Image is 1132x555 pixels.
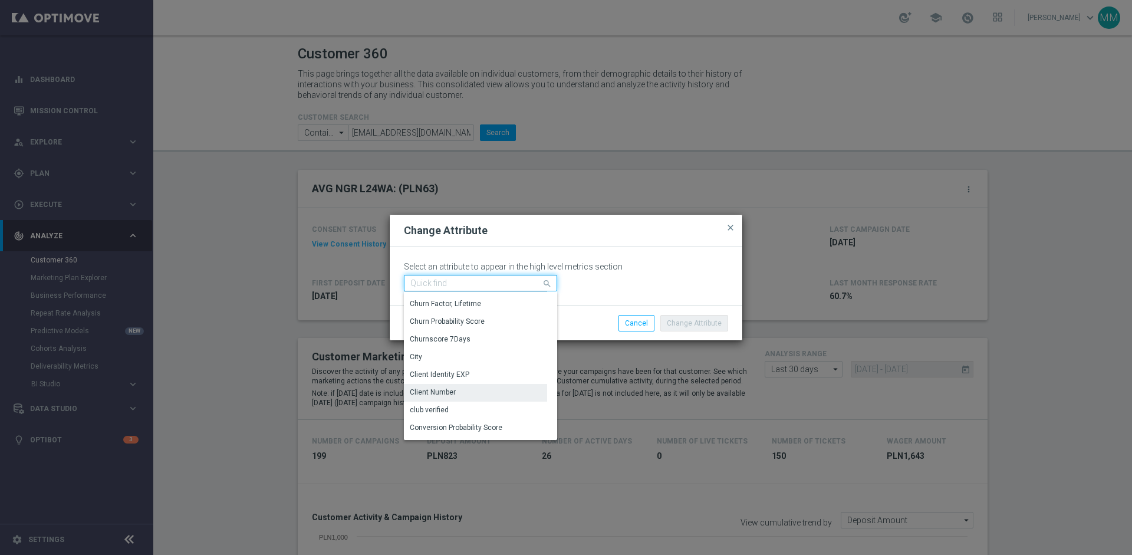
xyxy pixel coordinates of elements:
[404,402,547,419] div: Press SPACE to select this row.
[404,313,547,331] div: Press SPACE to select this row.
[542,276,553,289] i: search
[404,261,728,272] p: Select an attribute to appear in the high level metrics section
[410,298,481,309] div: Churn Factor, Lifetime
[410,369,469,380] div: Client Identity EXP
[404,275,557,291] input: Quick find
[410,316,485,327] div: Churn Probability Score
[404,224,488,238] h2: Change Attribute
[404,384,547,402] div: Press SPACE to select this row.
[404,419,547,437] div: Press SPACE to select this row.
[410,405,449,415] div: club verified
[410,352,422,362] div: City
[410,422,502,433] div: Conversion Probability Score
[410,334,470,344] div: Churnscore 7Days
[404,366,547,384] div: Press SPACE to select this row.
[410,387,456,398] div: Client Number
[618,315,654,331] button: Cancel
[726,223,735,232] span: close
[404,349,547,366] div: Press SPACE to select this row.
[404,295,547,313] div: Press SPACE to select this row.
[404,331,547,349] div: Press SPACE to select this row.
[660,315,728,331] button: Change Attribute
[404,437,547,455] div: Press SPACE to select this row.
